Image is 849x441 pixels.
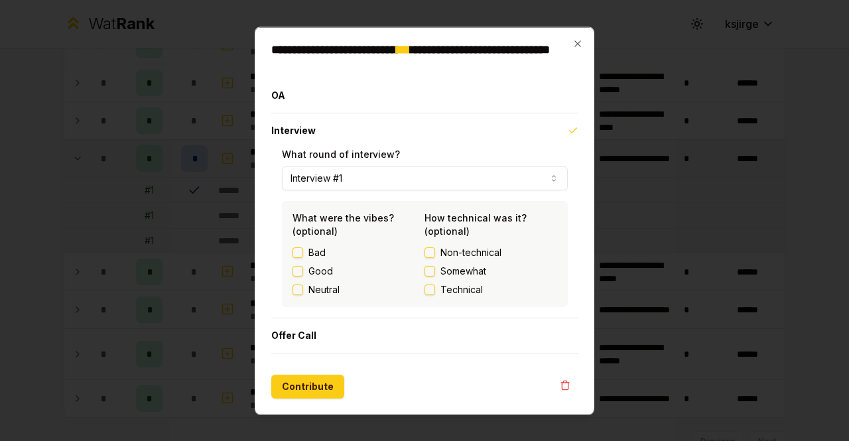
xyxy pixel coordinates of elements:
button: Somewhat [424,265,435,276]
label: What were the vibes? (optional) [293,212,394,236]
span: Non-technical [440,245,501,259]
span: Technical [440,283,483,296]
button: Technical [424,284,435,294]
button: Interview [271,113,578,147]
button: Offer Call [271,318,578,352]
div: Interview [271,147,578,317]
label: Neutral [308,283,340,296]
button: Contribute [271,374,344,398]
label: Good [308,264,333,277]
span: Somewhat [440,264,486,277]
label: How technical was it? (optional) [424,212,527,236]
label: What round of interview? [282,148,400,159]
button: Non-technical [424,247,435,257]
button: OA [271,78,578,112]
label: Bad [308,245,326,259]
